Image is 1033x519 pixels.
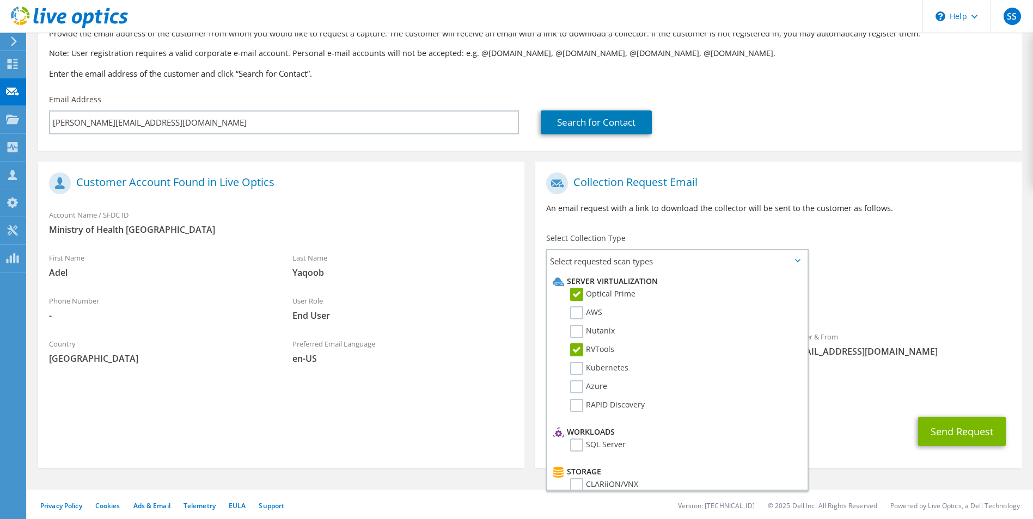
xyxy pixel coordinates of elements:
[49,353,271,364] span: [GEOGRAPHIC_DATA]
[49,28,1011,40] p: Provide the email address of the customer from whom you would like to request a capture. The cust...
[570,380,607,393] label: Azure
[570,399,645,412] label: RAPID Discovery
[38,203,524,241] div: Account Name / SFDC ID
[570,288,635,301] label: Optical Prime
[570,478,638,491] label: CLARiiON/VNX
[570,438,626,452] label: SQL Server
[49,67,1011,79] h3: Enter the email address of the customer and click “Search for Contact”.
[535,325,779,363] div: To
[49,172,508,194] h1: Customer Account Found in Live Optics
[570,306,602,319] label: AWS
[890,501,1020,510] li: Powered by Live Optics, a Dell Technology
[229,501,246,510] a: EULA
[49,267,271,279] span: Adel
[768,501,877,510] li: © 2025 Dell Inc. All Rights Reserved
[546,233,626,244] label: Select Collection Type
[918,417,1006,446] button: Send Request
[779,325,1022,363] div: Sender & From
[38,289,282,327] div: Phone Number
[292,267,514,279] span: Yaqoob
[678,501,755,510] li: Version: [TECHNICAL_ID]
[282,332,525,370] div: Preferred Email Language
[49,94,101,105] label: Email Address
[282,289,525,327] div: User Role
[535,368,1022,406] div: CC & Reply To
[546,202,1011,214] p: An email request with a link to download the collector will be sent to the customer as follows.
[541,110,652,134] a: Search for Contact
[49,224,514,236] span: Ministry of Health [GEOGRAPHIC_DATA]
[1004,8,1021,25] span: SS
[550,275,801,288] li: Server Virtualization
[570,343,614,356] label: RVTools
[184,501,216,510] a: Telemetry
[49,47,1011,59] p: Note: User registration requires a valid corporate e-mail account. Personal e-mail accounts will ...
[550,465,801,478] li: Storage
[40,501,82,510] a: Privacy Policy
[95,501,120,510] a: Cookies
[546,172,1005,194] h1: Collection Request Email
[259,501,284,510] a: Support
[550,425,801,438] li: Workloads
[570,362,628,375] label: Kubernetes
[547,250,806,272] span: Select requested scan types
[790,345,1011,357] span: [EMAIL_ADDRESS][DOMAIN_NAME]
[570,325,615,338] label: Nutanix
[133,501,170,510] a: Ads & Email
[292,310,514,322] span: End User
[535,276,1022,320] div: Requested Collections
[282,246,525,284] div: Last Name
[38,246,282,284] div: First Name
[38,332,282,370] div: Country
[49,310,271,322] span: -
[292,353,514,364] span: en-US
[936,11,945,21] svg: \n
